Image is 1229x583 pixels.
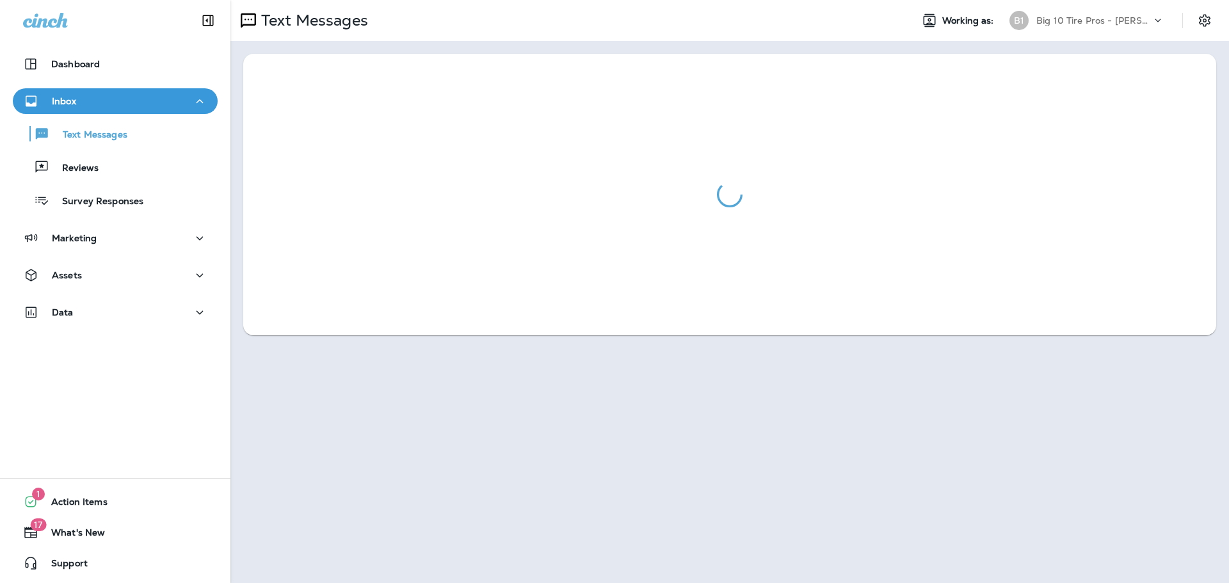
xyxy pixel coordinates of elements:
[13,154,218,180] button: Reviews
[49,196,143,208] p: Survey Responses
[13,225,218,251] button: Marketing
[38,527,105,543] span: What's New
[13,187,218,214] button: Survey Responses
[1009,11,1029,30] div: B1
[13,489,218,515] button: 1Action Items
[13,299,218,325] button: Data
[13,120,218,147] button: Text Messages
[13,550,218,576] button: Support
[942,15,997,26] span: Working as:
[13,51,218,77] button: Dashboard
[190,8,226,33] button: Collapse Sidebar
[1193,9,1216,32] button: Settings
[30,518,46,531] span: 17
[256,11,368,30] p: Text Messages
[50,129,127,141] p: Text Messages
[51,59,100,69] p: Dashboard
[38,497,108,512] span: Action Items
[52,307,74,317] p: Data
[49,163,99,175] p: Reviews
[52,270,82,280] p: Assets
[13,262,218,288] button: Assets
[52,233,97,243] p: Marketing
[32,488,45,500] span: 1
[52,96,76,106] p: Inbox
[13,520,218,545] button: 17What's New
[38,558,88,573] span: Support
[13,88,218,114] button: Inbox
[1036,15,1152,26] p: Big 10 Tire Pros - [PERSON_NAME]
